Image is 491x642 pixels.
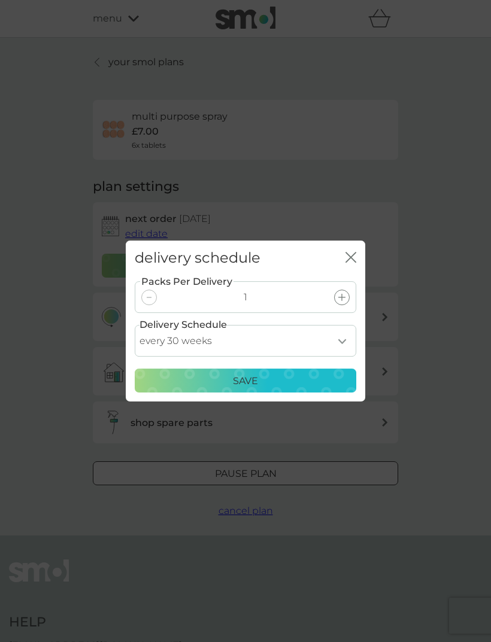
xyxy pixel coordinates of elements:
label: Packs Per Delivery [140,274,234,290]
label: Delivery Schedule [140,317,227,333]
h2: delivery schedule [135,250,260,267]
button: close [345,252,356,264]
button: Save [135,369,356,392]
p: Save [233,373,258,389]
p: 1 [244,290,247,305]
